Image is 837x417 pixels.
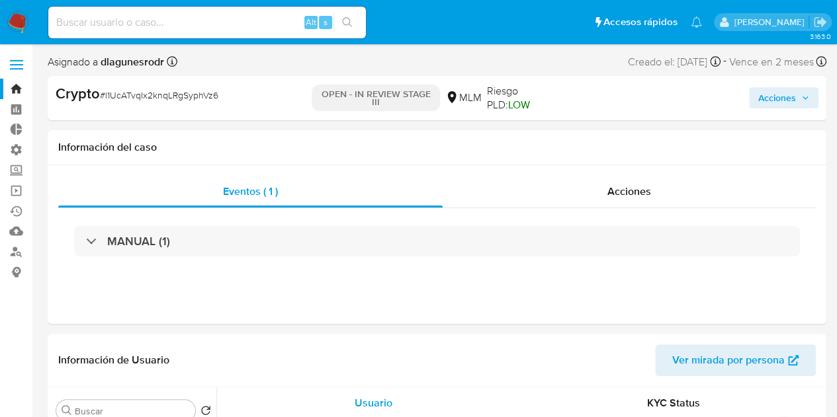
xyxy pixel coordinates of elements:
[729,55,814,69] span: Vence en 2 meses
[691,17,702,28] a: Notificaciones
[603,15,678,29] span: Accesos rápidos
[98,54,164,69] b: dlagunesrodr
[758,87,796,108] span: Acciones
[75,405,190,417] input: Buscar
[100,89,218,102] span: # l1UcATvqIx2knqLRgSyphVz6
[723,53,727,71] span: -
[58,354,169,367] h1: Información de Usuario
[507,97,529,112] span: LOW
[306,16,316,28] span: Alt
[655,344,816,376] button: Ver mirada por persona
[312,85,440,111] p: OPEN - IN REVIEW STAGE III
[355,395,392,410] span: Usuario
[223,184,278,199] span: Eventos ( 1 )
[62,405,72,416] button: Buscar
[74,226,800,256] div: MANUAL (1)
[324,16,328,28] span: s
[56,83,100,104] b: Crypto
[48,14,366,31] input: Buscar usuario o caso...
[647,395,700,410] span: KYC Status
[734,16,809,28] p: nicolas.tyrkiel@mercadolibre.com
[58,141,816,154] h1: Información del caso
[813,15,827,29] a: Salir
[607,184,651,199] span: Acciones
[48,55,164,69] span: Asignado a
[333,13,361,32] button: search-icon
[445,91,481,105] div: MLM
[749,87,818,108] button: Acciones
[486,84,562,112] span: Riesgo PLD:
[628,53,721,71] div: Creado el: [DATE]
[672,344,785,376] span: Ver mirada por persona
[107,234,170,248] h3: MANUAL (1)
